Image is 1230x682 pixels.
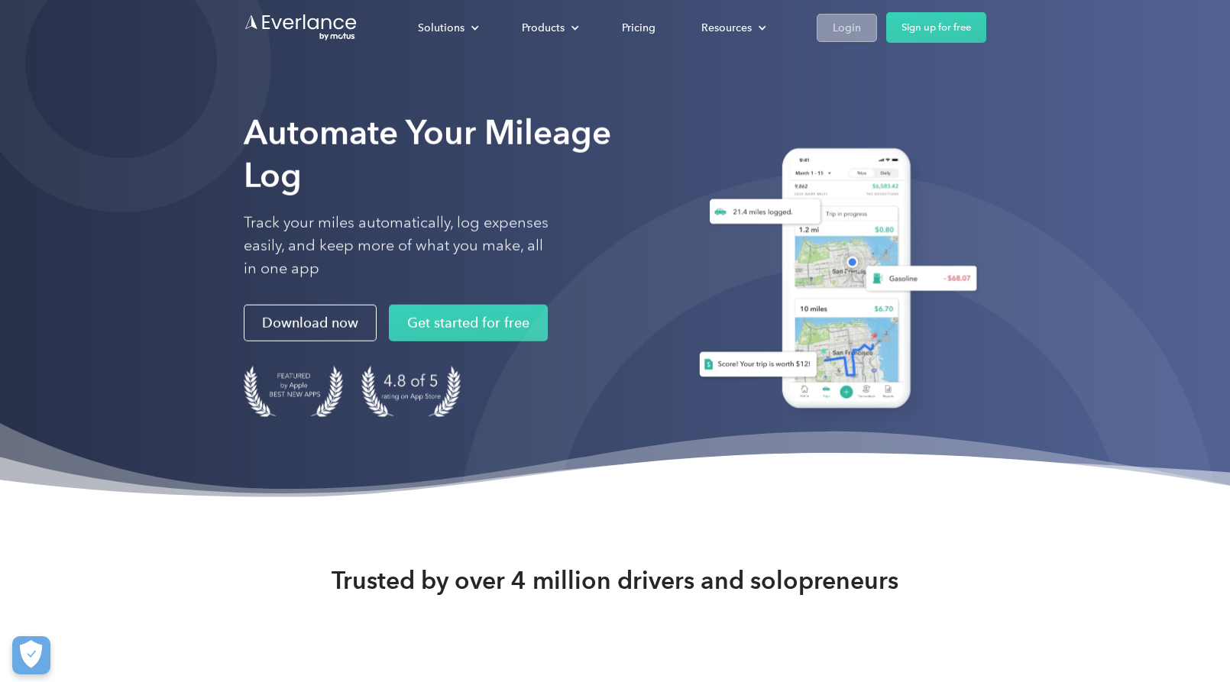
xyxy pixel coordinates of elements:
a: Go to homepage [244,13,358,42]
div: Login [833,18,861,37]
div: Resources [686,15,778,41]
div: Solutions [403,15,491,41]
a: Sign up for free [886,12,986,43]
strong: Trusted by over 4 million drivers and solopreneurs [332,565,898,596]
div: Products [522,18,565,37]
div: Products [507,15,591,41]
a: Download now [244,305,377,341]
a: Pricing [607,15,671,41]
strong: Automate Your Mileage Log [244,112,611,196]
img: Badge for Featured by Apple Best New Apps [244,366,343,417]
img: Everlance, mileage tracker app, expense tracking app [681,137,986,426]
a: Get started for free [389,305,548,341]
p: Track your miles automatically, log expenses easily, and keep more of what you make, all in one app [244,212,549,280]
a: Login [817,14,877,42]
button: Cookies Settings [12,636,50,674]
div: Pricing [622,18,655,37]
div: Solutions [418,18,464,37]
div: Resources [701,18,752,37]
img: 4.9 out of 5 stars on the app store [361,366,461,417]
